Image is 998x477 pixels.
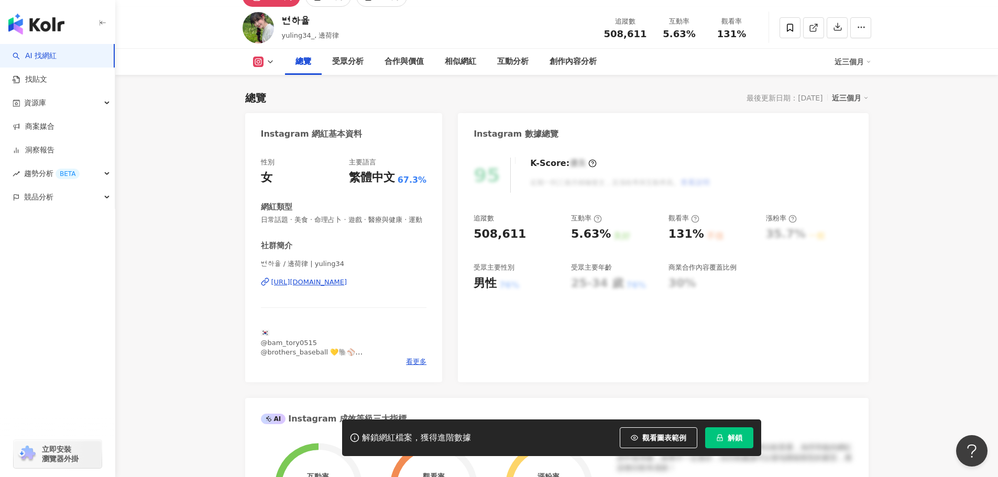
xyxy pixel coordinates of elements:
div: 近三個月 [835,53,871,70]
span: 5.63% [663,29,695,39]
div: Instagram 成效等級三大指標 [261,413,407,425]
a: chrome extension立即安裝 瀏覽器外掛 [14,440,102,468]
span: lock [716,434,723,441]
div: 受眾分析 [332,56,364,68]
div: 總覽 [295,56,311,68]
span: 競品分析 [24,185,53,209]
div: 受眾主要年齡 [571,263,612,272]
div: [URL][DOMAIN_NAME] [271,278,347,287]
div: 508,611 [474,226,526,242]
span: 看更多 [406,357,426,367]
a: searchAI 找網紅 [13,51,57,61]
div: 5.63% [571,226,611,242]
span: yuling34_, 邊荷律 [282,31,339,39]
div: Instagram 數據總覽 [474,128,558,140]
div: 漲粉率 [766,214,797,223]
span: 資源庫 [24,91,46,115]
div: 131% [668,226,704,242]
div: 網紅類型 [261,202,292,213]
div: BETA [56,169,80,179]
span: 변하율 / 邊荷律 | yuling34 [261,259,427,269]
div: 該網紅的互動率和漲粉率都不錯，唯獨觀看率比較普通，為同等級的網紅的中低等級，效果不一定會好，但仍然建議可以發包開箱類型的案型，應該會比較有成效！ [617,442,853,473]
span: 趨勢分析 [24,162,80,185]
div: 總覽 [245,91,266,105]
button: 觀看圖表範例 [620,427,697,448]
div: 受眾主要性別 [474,263,514,272]
div: 繁體中文 [349,170,395,186]
img: KOL Avatar [243,12,274,43]
img: chrome extension [17,446,37,462]
div: Instagram 網紅基本資料 [261,128,363,140]
span: 508,611 [604,28,647,39]
span: 🇰🇷 @bam_tory0515 @brothers_baseball 💛🐘⚾ ⬇️ 🇹🇼Business 📩 Mail: [EMAIL_ADDRESS][DOMAIN_NAME] ⬇️ 🇰🇷B... [261,329,398,394]
div: AI [261,414,286,424]
div: 追蹤數 [604,16,647,27]
div: 性別 [261,158,275,167]
a: [URL][DOMAIN_NAME] [261,278,427,287]
div: 觀看率 [668,214,699,223]
div: 主要語言 [349,158,376,167]
div: 追蹤數 [474,214,494,223]
span: 立即安裝 瀏覽器外掛 [42,445,79,463]
div: 男性 [474,275,497,292]
div: 最後更新日期：[DATE] [747,94,822,102]
span: 解鎖 [728,434,742,442]
div: 변하율 [282,14,339,27]
div: 商業合作內容覆蓋比例 [668,263,737,272]
div: 合作與價值 [385,56,424,68]
span: 日常話題 · 美食 · 命理占卜 · 遊戲 · 醫療與健康 · 運動 [261,215,427,225]
span: 67.3% [398,174,427,186]
a: 洞察報告 [13,145,54,156]
div: K-Score : [530,158,597,169]
div: 互動率 [660,16,699,27]
div: 解鎖網紅檔案，獲得進階數據 [362,432,471,443]
span: rise [13,170,20,178]
span: 觀看圖表範例 [642,434,686,442]
img: logo [8,14,64,35]
div: 社群簡介 [261,240,292,251]
button: 解鎖 [705,427,753,448]
div: 創作內容分析 [550,56,597,68]
a: 找貼文 [13,74,47,85]
div: 近三個月 [832,91,869,105]
a: 商案媒合 [13,121,54,132]
div: 互動分析 [497,56,529,68]
div: 互動率 [571,214,602,223]
div: 觀看率 [712,16,752,27]
div: 女 [261,170,272,186]
span: 131% [717,29,747,39]
div: 相似網紅 [445,56,476,68]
